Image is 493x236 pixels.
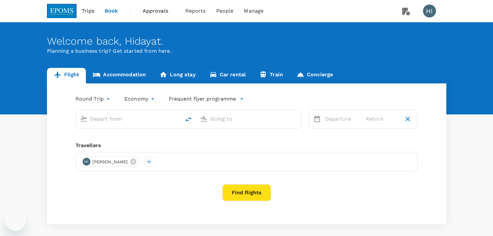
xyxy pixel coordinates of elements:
[47,47,446,55] p: Planning a business trip? Get started from here.
[82,7,94,15] span: Trips
[47,68,86,83] a: Flight
[252,68,290,83] a: Train
[176,118,177,119] button: Open
[86,68,153,83] a: Accommodation
[203,68,253,83] a: Car rental
[47,35,446,47] div: Welcome back , Hidayat .
[47,4,77,18] img: EPOMS SDN BHD
[143,7,175,15] span: Approvals
[105,7,118,15] span: Book
[88,159,132,165] span: [PERSON_NAME]
[83,158,90,166] div: HI
[244,7,264,15] span: Manage
[185,7,206,15] span: Reports
[81,156,139,167] div: HI[PERSON_NAME]
[423,5,436,17] div: HI
[169,95,236,103] p: Frequent flyer programme
[216,7,234,15] span: People
[366,115,398,123] p: Return
[181,112,196,127] button: delete
[290,68,340,83] a: Concierge
[153,68,202,83] a: Long stay
[210,114,287,124] input: Going to
[76,142,418,149] div: Travellers
[222,184,271,201] button: Find flights
[90,114,167,124] input: Depart from
[169,95,244,103] button: Frequent flyer programme
[124,94,156,104] div: Economy
[325,115,358,123] p: Departure
[296,118,298,119] button: Open
[76,94,112,104] div: Round Trip
[5,210,26,231] iframe: Button to launch messaging window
